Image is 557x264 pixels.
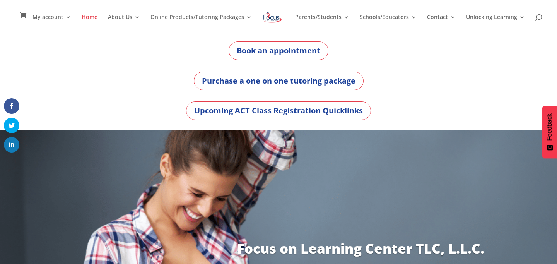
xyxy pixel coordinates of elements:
[466,14,525,33] a: Unlocking Learning
[546,113,553,141] span: Feedback
[427,14,456,33] a: Contact
[108,14,140,33] a: About Us
[295,14,349,33] a: Parents/Students
[360,14,417,33] a: Schools/Educators
[32,14,71,33] a: My account
[82,14,97,33] a: Home
[150,14,252,33] a: Online Products/Tutoring Packages
[229,41,328,60] a: Book an appointment
[237,239,484,257] a: Focus on Learning Center TLC, L.L.C.
[262,10,282,24] img: Focus on Learning
[186,101,371,120] a: Upcoming ACT Class Registration Quicklinks
[194,72,364,90] a: Purchase a one on one tutoring package
[542,106,557,158] button: Feedback - Show survey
